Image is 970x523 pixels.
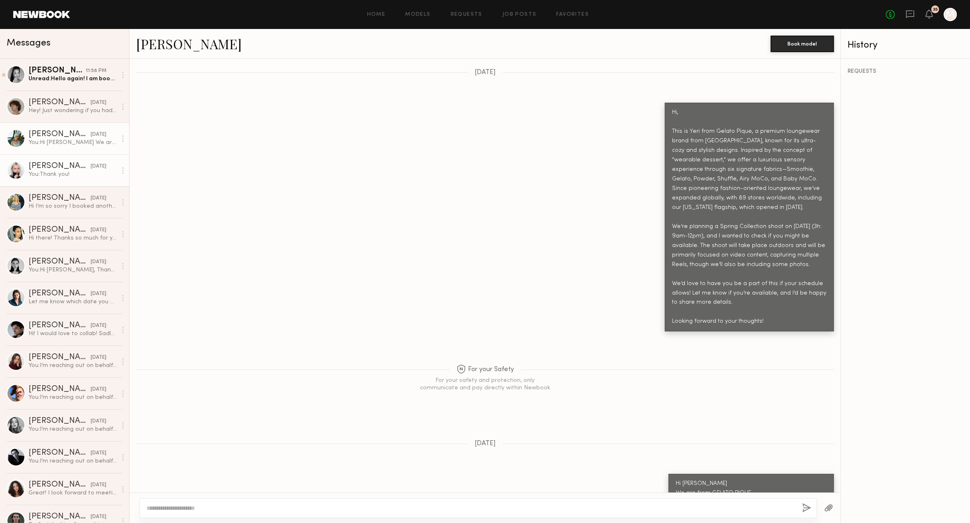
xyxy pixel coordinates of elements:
div: Hi, This is Yeri from Gelato Pique, a premium loungewear brand from [GEOGRAPHIC_DATA], known for ... [672,108,826,326]
div: [PERSON_NAME] [29,417,91,425]
div: [DATE] [91,163,106,170]
div: You: I’m reaching out on behalf of our brands, Gelato Pique and SNIDEL. We often create simple UG... [29,362,117,369]
div: [PERSON_NAME] [29,130,91,139]
div: [DATE] [91,194,106,202]
span: For your Safety [456,365,514,375]
div: You: I’m reaching out on behalf of our brands, Gelato Pique and SNIDEL. We often create simple UG... [29,393,117,401]
div: [PERSON_NAME] [29,449,91,457]
div: 11:58 PM [86,67,106,75]
a: Book model [771,40,834,47]
div: [PERSON_NAME] [29,321,91,330]
div: Hi there! Thanks so much for your note. I may be available on the 23rd - just had a couple quick ... [29,234,117,242]
div: [DATE] [91,513,106,521]
div: Let me know which date you prefer [29,298,117,306]
div: [PERSON_NAME] [29,385,91,393]
div: You: I’m reaching out on behalf of our brands, Gelato Pique and SNIDEL. We often create simple UG... [29,457,117,465]
div: [PERSON_NAME] [29,162,91,170]
a: [PERSON_NAME] [136,35,242,53]
div: [DATE] [91,99,106,107]
div: [DATE] [91,226,106,234]
div: [DATE] [91,481,106,489]
div: [DATE] [91,449,106,457]
div: [DATE] [91,417,106,425]
a: Job Posts [502,12,537,17]
div: You: I’m reaching out on behalf of our brands, Gelato Pique and SNIDEL. We often create simple UG... [29,425,117,433]
div: Hi I’m so sorry I booked another job that is paying more that I have to take, I won’t be able to ... [29,202,117,210]
div: [PERSON_NAME] [29,98,91,107]
div: Great! I look forward to meeting you or the staff [DATE]. [29,489,117,497]
div: [DATE] [91,386,106,393]
div: Unread: Hello again! I am booked [DATE] and [DATE] of next week. Thank you for keeping me in mind... [29,75,117,83]
div: 35 [933,7,938,12]
div: Hi! I would love to collab! Sadly I can't do those dates but I can do the 20th or 21st! [29,330,117,338]
a: Home [367,12,386,17]
div: [PERSON_NAME] [29,194,91,202]
div: [DATE] [91,258,106,266]
div: [DATE] [91,354,106,362]
div: [PERSON_NAME] [29,258,91,266]
div: Hey! Just wondering if you had any updates on the shoot [DATE] [29,107,117,115]
span: [DATE] [475,69,496,76]
div: For your safety and protection, only communicate and pay directly within Newbook [419,377,551,392]
div: You: Hi [PERSON_NAME] We are from GELATO PIQUE. We would like to work with you for our next photo... [29,139,117,146]
div: You: Thank you! [29,170,117,178]
span: [DATE] [475,440,496,447]
div: History [848,41,963,50]
div: [PERSON_NAME] [29,290,91,298]
div: [DATE] [91,290,106,298]
div: [PERSON_NAME] [29,226,91,234]
a: Requests [451,12,483,17]
a: Models [405,12,430,17]
button: Book model [771,36,834,52]
div: You: Hi [PERSON_NAME], Thank you for replying back to us, after 6pm is quite late for us, because... [29,266,117,274]
div: [PERSON_NAME] [29,481,91,489]
span: Messages [7,38,50,48]
a: M [944,8,957,21]
div: [PERSON_NAME] [29,67,86,75]
div: [DATE] [91,322,106,330]
div: [PERSON_NAME] [29,353,91,362]
div: REQUESTS [848,69,963,74]
div: [DATE] [91,131,106,139]
a: Favorites [556,12,589,17]
div: [PERSON_NAME] [29,513,91,521]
